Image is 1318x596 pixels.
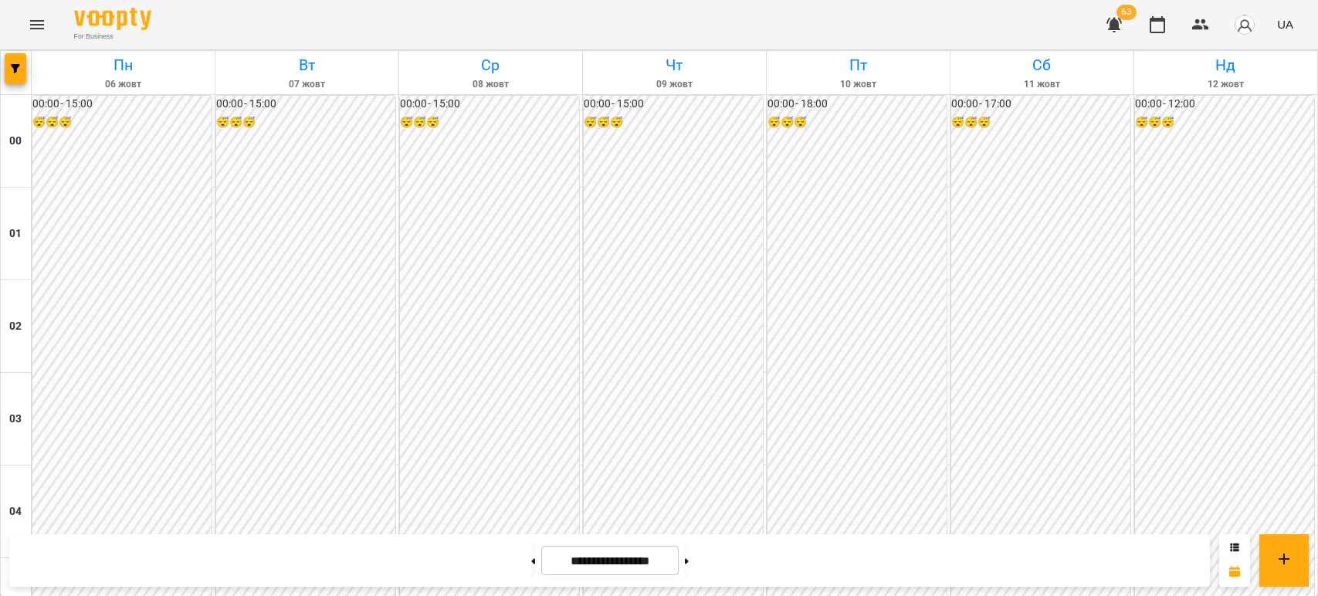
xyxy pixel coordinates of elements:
[953,53,1131,77] h6: Сб
[32,114,212,131] h6: 😴😴😴
[1271,10,1299,39] button: UA
[401,77,580,92] h6: 08 жовт
[584,96,763,113] h6: 00:00 - 15:00
[1137,53,1315,77] h6: Нд
[953,77,1131,92] h6: 11 жовт
[584,114,763,131] h6: 😴😴😴
[951,96,1130,113] h6: 00:00 - 17:00
[9,411,22,428] h6: 03
[216,96,395,113] h6: 00:00 - 15:00
[216,114,395,131] h6: 😴😴😴
[19,6,56,43] button: Menu
[767,114,947,131] h6: 😴😴😴
[1137,77,1315,92] h6: 12 жовт
[951,114,1130,131] h6: 😴😴😴
[9,225,22,242] h6: 01
[218,77,396,92] h6: 07 жовт
[34,53,212,77] h6: Пн
[769,53,947,77] h6: Пт
[585,53,764,77] h6: Чт
[9,318,22,335] h6: 02
[218,53,396,77] h6: Вт
[1135,96,1314,113] h6: 00:00 - 12:00
[32,96,212,113] h6: 00:00 - 15:00
[401,53,580,77] h6: Ср
[400,114,579,131] h6: 😴😴😴
[74,8,151,30] img: Voopty Logo
[767,96,947,113] h6: 00:00 - 18:00
[34,77,212,92] h6: 06 жовт
[1116,5,1137,20] span: 63
[74,32,151,42] span: For Business
[585,77,764,92] h6: 09 жовт
[1135,114,1314,131] h6: 😴😴😴
[769,77,947,92] h6: 10 жовт
[400,96,579,113] h6: 00:00 - 15:00
[1277,16,1293,32] span: UA
[9,133,22,150] h6: 00
[9,503,22,520] h6: 04
[1234,14,1255,36] img: avatar_s.png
